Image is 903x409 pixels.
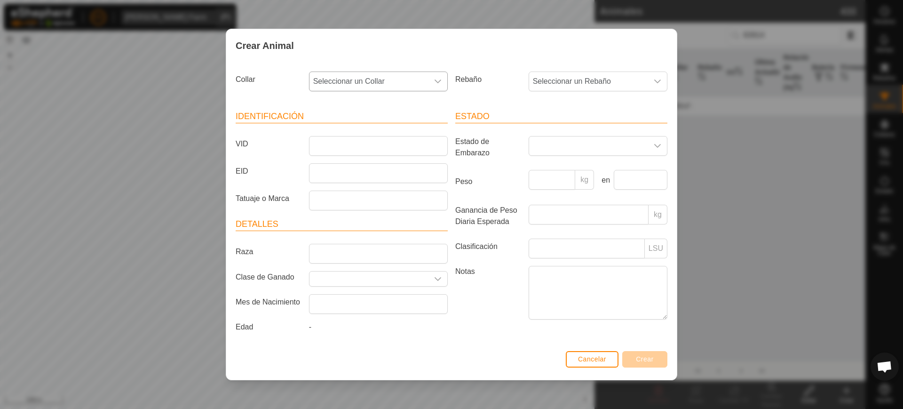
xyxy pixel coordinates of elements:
p-inputgroup-addon: LSU [645,239,667,258]
label: Mes de Nacimiento [232,294,305,310]
label: Clasificación [451,239,525,255]
span: Crear Animal [236,39,294,53]
label: Raza [232,244,305,260]
label: Edad [232,321,305,333]
label: Collar [232,72,305,88]
div: Chat abierto [871,353,899,381]
label: Peso [451,170,525,193]
span: Crear [636,355,654,363]
button: Crear [622,351,667,368]
label: Rebaño [451,72,525,88]
div: dropdown trigger [428,272,447,286]
header: Identificación [236,110,448,123]
label: en [598,175,610,186]
button: Cancelar [566,351,618,368]
span: Cancelar [578,355,606,363]
label: VID [232,136,305,152]
label: Estado de Embarazo [451,136,525,159]
span: Seleccionar un Rebaño [529,72,648,91]
label: Tatuaje o Marca [232,191,305,207]
p-inputgroup-addon: kg [575,170,594,190]
p-inputgroup-addon: kg [649,205,667,225]
span: - [309,323,311,331]
span: Seleccionar un Collar [309,72,428,91]
label: EID [232,163,305,179]
label: Ganancia de Peso Diaria Esperada [451,205,525,227]
div: dropdown trigger [648,136,667,155]
label: Clase de Ganado [232,271,305,283]
header: Detalles [236,218,448,231]
header: Estado [455,110,667,123]
label: Notas [451,266,525,319]
div: dropdown trigger [428,72,447,91]
div: dropdown trigger [648,72,667,91]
